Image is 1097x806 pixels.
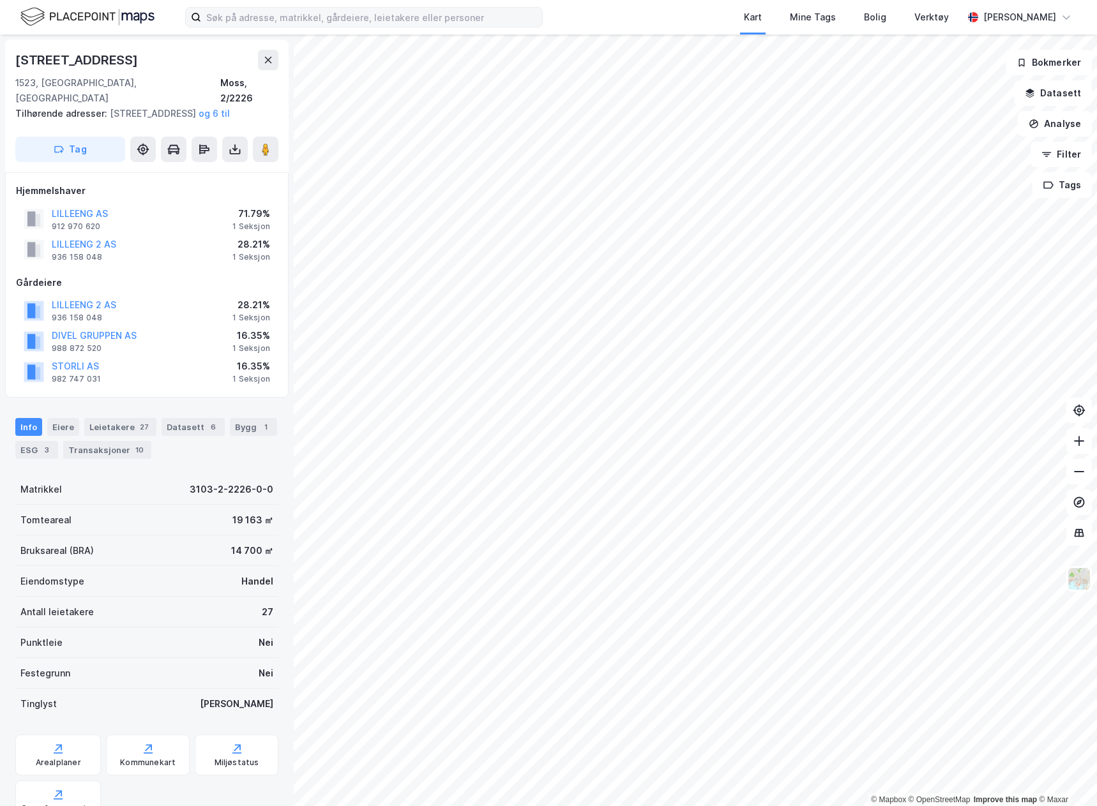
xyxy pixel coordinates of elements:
[983,10,1056,25] div: [PERSON_NAME]
[232,206,270,221] div: 71.79%
[1033,745,1097,806] div: Kontrollprogram for chat
[262,604,273,620] div: 27
[1033,745,1097,806] iframe: Chat Widget
[36,757,81,768] div: Arealplaner
[1014,80,1092,106] button: Datasett
[20,574,84,589] div: Eiendomstype
[232,313,270,323] div: 1 Seksjon
[230,418,277,436] div: Bygg
[15,50,140,70] div: [STREET_ADDRESS]
[20,6,155,28] img: logo.f888ab2527a4732fd821a326f86c7f29.svg
[974,795,1037,804] a: Improve this map
[52,221,100,232] div: 912 970 620
[52,313,102,323] div: 936 158 048
[16,183,278,198] div: Hjemmelshaver
[232,221,270,232] div: 1 Seksjon
[190,482,273,497] div: 3103-2-2226-0-0
[864,10,886,25] div: Bolig
[744,10,762,25] div: Kart
[215,757,259,768] div: Miljøstatus
[232,343,270,354] div: 1 Seksjon
[790,10,836,25] div: Mine Tags
[16,275,278,290] div: Gårdeiere
[201,8,542,27] input: Søk på adresse, matrikkel, gårdeiere, leietakere eller personer
[232,237,270,252] div: 28.21%
[232,297,270,313] div: 28.21%
[220,75,278,106] div: Moss, 2/2226
[20,696,57,712] div: Tinglyst
[15,108,110,119] span: Tilhørende adresser:
[52,252,102,262] div: 936 158 048
[20,635,63,650] div: Punktleie
[20,604,94,620] div: Antall leietakere
[232,374,270,384] div: 1 Seksjon
[84,418,156,436] div: Leietakere
[259,421,272,433] div: 1
[20,512,72,528] div: Tomteareal
[15,137,125,162] button: Tag
[259,666,273,681] div: Nei
[200,696,273,712] div: [PERSON_NAME]
[207,421,220,433] div: 6
[15,75,220,106] div: 1523, [GEOGRAPHIC_DATA], [GEOGRAPHIC_DATA]
[120,757,176,768] div: Kommunekart
[871,795,906,804] a: Mapbox
[133,444,146,456] div: 10
[259,635,273,650] div: Nei
[909,795,971,804] a: OpenStreetMap
[52,343,102,354] div: 988 872 520
[914,10,949,25] div: Verktøy
[20,543,94,558] div: Bruksareal (BRA)
[20,482,62,497] div: Matrikkel
[232,328,270,343] div: 16.35%
[15,418,42,436] div: Info
[1018,111,1092,137] button: Analyse
[47,418,79,436] div: Eiere
[162,418,225,436] div: Datasett
[15,106,268,121] div: [STREET_ADDRESS]
[1067,567,1091,591] img: Z
[137,421,151,433] div: 27
[232,512,273,528] div: 19 163 ㎡
[232,359,270,374] div: 16.35%
[1033,172,1092,198] button: Tags
[63,441,151,459] div: Transaksjoner
[1031,142,1092,167] button: Filter
[1006,50,1092,75] button: Bokmerker
[15,441,58,459] div: ESG
[241,574,273,589] div: Handel
[52,374,101,384] div: 982 747 031
[232,252,270,262] div: 1 Seksjon
[231,543,273,558] div: 14 700 ㎡
[20,666,70,681] div: Festegrunn
[40,444,53,456] div: 3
